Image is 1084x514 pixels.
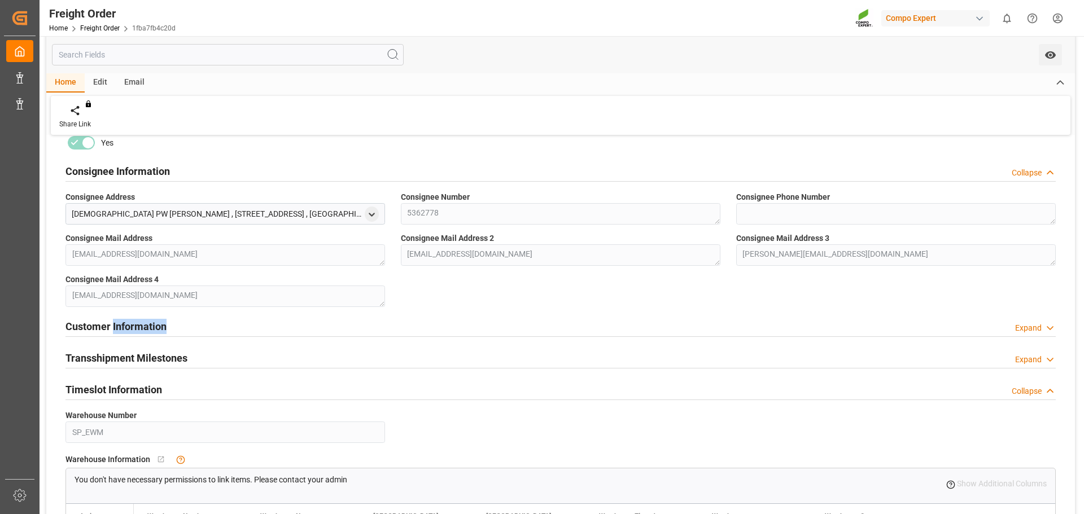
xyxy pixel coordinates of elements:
[1012,167,1042,179] div: Collapse
[736,232,829,244] span: Consignee Mail Address 3
[736,191,830,203] span: Consignee Phone Number
[80,24,120,32] a: Freight Order
[365,207,379,222] div: open menu
[401,203,720,225] textarea: 5362778
[65,410,137,421] span: Warehouse Number
[65,274,159,285] span: Consignee Mail Address 4
[65,454,150,465] span: Warehouse Information
[65,382,162,397] h2: Timeslot Information
[1020,6,1045,31] button: Help Center
[401,232,494,244] span: Consignee Mail Address 2
[65,319,167,334] h2: Customer Information
[1015,322,1042,334] div: Expand
[1012,385,1042,397] div: Collapse
[1015,354,1042,366] div: Expand
[1039,44,1062,65] button: open menu
[881,10,990,27] div: Compo Expert
[65,232,152,244] span: Consignee Mail Address
[46,73,85,93] div: Home
[65,244,385,266] textarea: [EMAIL_ADDRESS][DOMAIN_NAME]
[72,208,362,220] div: [DEMOGRAPHIC_DATA] PW [PERSON_NAME] , [STREET_ADDRESS] , [GEOGRAPHIC_DATA] , PL - 62-080
[401,244,720,266] textarea: [EMAIL_ADDRESS][DOMAIN_NAME]
[881,7,994,29] button: Compo Expert
[49,5,176,22] div: Freight Order
[52,44,404,65] input: Search Fields
[65,164,170,179] h2: Consignee Information
[65,191,135,203] span: Consignee Address
[116,73,153,93] div: Email
[101,137,113,149] span: Yes
[49,24,68,32] a: Home
[65,285,385,307] textarea: [EMAIL_ADDRESS][DOMAIN_NAME]
[401,191,470,203] span: Consignee Number
[65,350,187,366] h2: Transshipment Milestones
[736,244,1056,266] textarea: [PERSON_NAME][EMAIL_ADDRESS][DOMAIN_NAME]
[85,73,116,93] div: Edit
[994,6,1020,31] button: show 0 new notifications
[855,8,873,28] img: Screenshot%202023-09-29%20at%2010.02.21.png_1712312052.png
[75,474,347,486] p: You don't have necessary permissions to link items. Please contact your admin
